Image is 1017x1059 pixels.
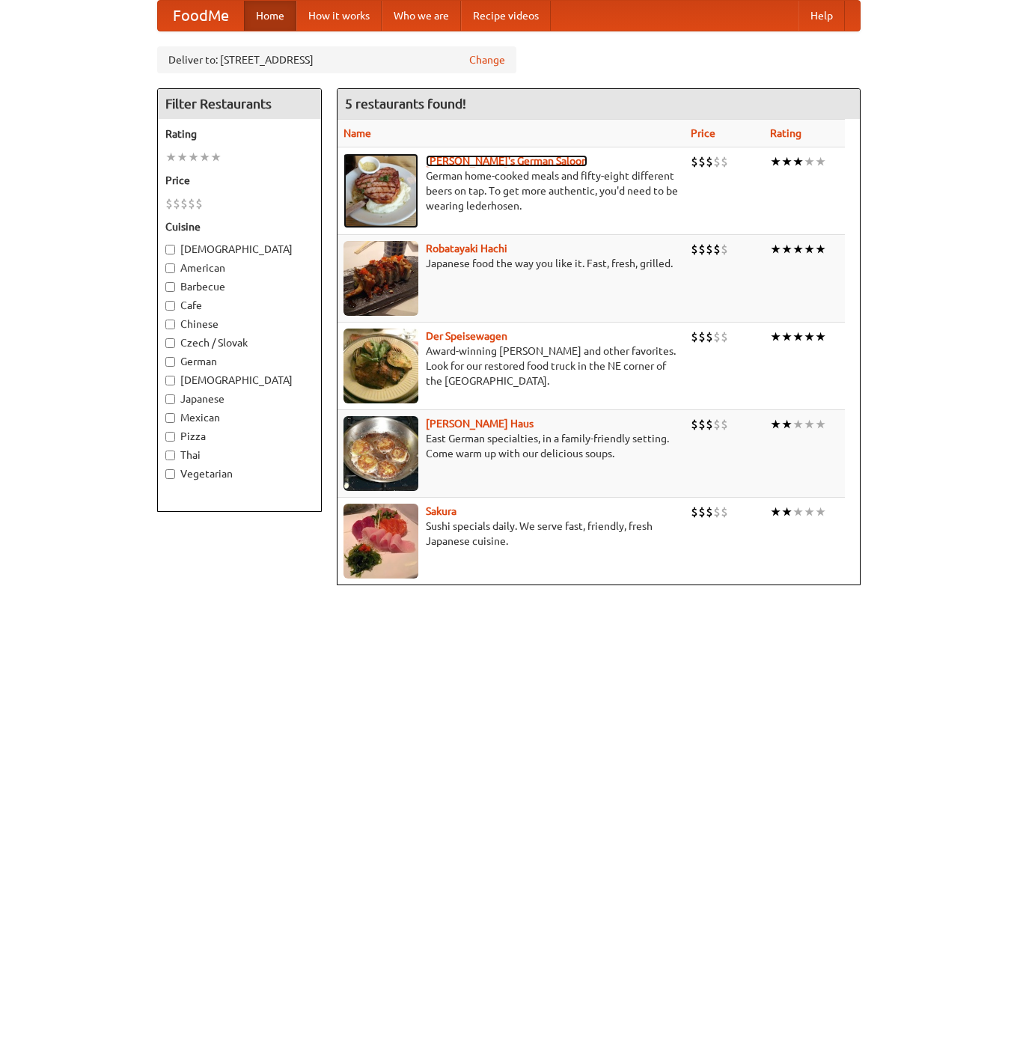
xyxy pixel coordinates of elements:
[792,153,804,170] li: ★
[426,155,587,167] a: [PERSON_NAME]'s German Saloon
[815,329,826,345] li: ★
[165,451,175,460] input: Thai
[426,242,507,254] a: Robatayaki Hachi
[343,153,418,228] img: esthers.jpg
[165,466,314,481] label: Vegetarian
[165,195,173,212] li: $
[165,260,314,275] label: American
[173,195,180,212] li: $
[706,416,713,433] li: $
[165,394,175,404] input: Japanese
[165,354,314,369] label: German
[781,504,792,520] li: ★
[691,127,715,139] a: Price
[343,519,679,549] p: Sushi specials daily. We serve fast, friendly, fresh Japanese cuisine.
[165,448,314,463] label: Thai
[165,317,314,332] label: Chinese
[165,469,175,479] input: Vegetarian
[165,320,175,329] input: Chinese
[713,153,721,170] li: $
[165,373,314,388] label: [DEMOGRAPHIC_DATA]
[815,241,826,257] li: ★
[195,195,203,212] li: $
[469,52,505,67] a: Change
[343,329,418,403] img: speisewagen.jpg
[721,241,728,257] li: $
[244,1,296,31] a: Home
[165,263,175,273] input: American
[343,416,418,491] img: kohlhaus.jpg
[382,1,461,31] a: Who we are
[804,416,815,433] li: ★
[210,149,222,165] li: ★
[721,329,728,345] li: $
[792,329,804,345] li: ★
[165,282,175,292] input: Barbecue
[713,504,721,520] li: $
[165,298,314,313] label: Cafe
[804,153,815,170] li: ★
[165,432,175,442] input: Pizza
[781,329,792,345] li: ★
[713,241,721,257] li: $
[721,153,728,170] li: $
[165,301,175,311] input: Cafe
[165,413,175,423] input: Mexican
[770,504,781,520] li: ★
[721,416,728,433] li: $
[691,504,698,520] li: $
[165,279,314,294] label: Barbecue
[426,330,507,342] b: Der Speisewagen
[165,219,314,234] h5: Cuisine
[426,418,534,430] a: [PERSON_NAME] Haus
[343,256,679,271] p: Japanese food the way you like it. Fast, fresh, grilled.
[343,241,418,316] img: robatayaki.jpg
[199,149,210,165] li: ★
[343,168,679,213] p: German home-cooked meals and fifty-eight different beers on tap. To get more authentic, you'd nee...
[706,329,713,345] li: $
[792,416,804,433] li: ★
[713,329,721,345] li: $
[343,344,679,388] p: Award-winning [PERSON_NAME] and other favorites. Look for our restored food truck in the NE corne...
[165,126,314,141] h5: Rating
[770,329,781,345] li: ★
[165,242,314,257] label: [DEMOGRAPHIC_DATA]
[177,149,188,165] li: ★
[770,416,781,433] li: ★
[706,504,713,520] li: $
[165,173,314,188] h5: Price
[343,431,679,461] p: East German specialties, in a family-friendly setting. Come warm up with our delicious soups.
[691,329,698,345] li: $
[713,416,721,433] li: $
[180,195,188,212] li: $
[770,241,781,257] li: ★
[691,153,698,170] li: $
[188,149,199,165] li: ★
[706,241,713,257] li: $
[781,416,792,433] li: ★
[804,241,815,257] li: ★
[770,153,781,170] li: ★
[165,245,175,254] input: [DEMOGRAPHIC_DATA]
[165,338,175,348] input: Czech / Slovak
[158,1,244,31] a: FoodMe
[165,410,314,425] label: Mexican
[165,149,177,165] li: ★
[691,416,698,433] li: $
[158,89,321,119] h4: Filter Restaurants
[345,97,466,111] ng-pluralize: 5 restaurants found!
[165,357,175,367] input: German
[188,195,195,212] li: $
[792,241,804,257] li: ★
[698,504,706,520] li: $
[815,416,826,433] li: ★
[698,416,706,433] li: $
[426,505,456,517] a: Sakura
[815,153,826,170] li: ★
[157,46,516,73] div: Deliver to: [STREET_ADDRESS]
[804,504,815,520] li: ★
[698,153,706,170] li: $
